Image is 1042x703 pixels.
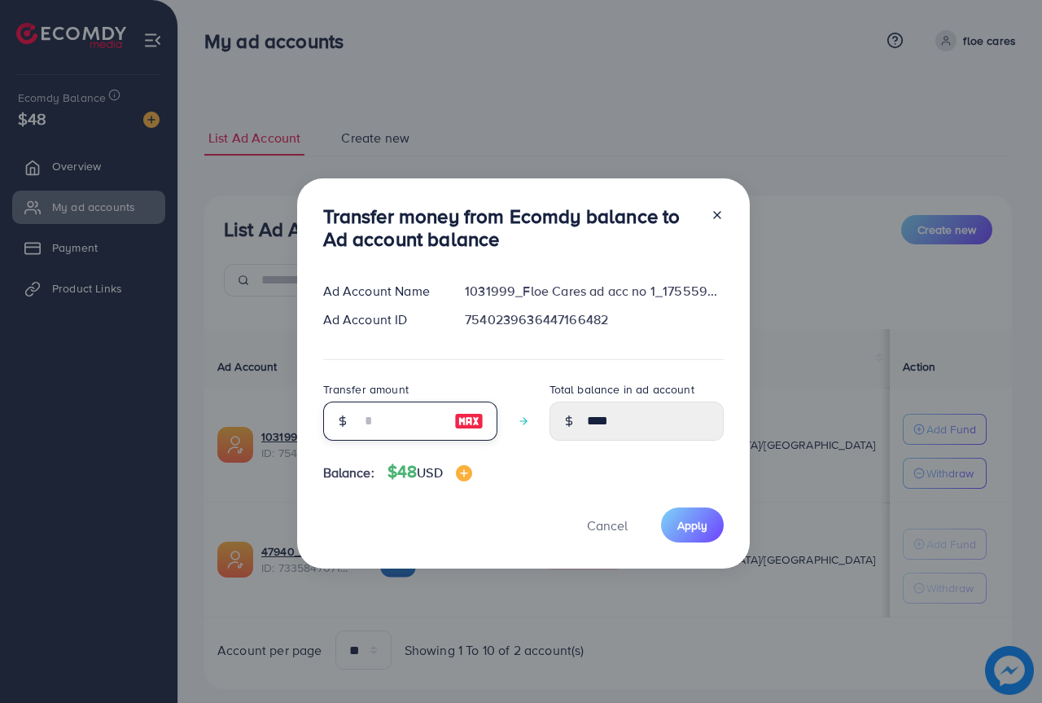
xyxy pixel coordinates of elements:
[661,507,724,543] button: Apply
[323,464,374,482] span: Balance:
[323,204,698,252] h3: Transfer money from Ecomdy balance to Ad account balance
[452,282,736,301] div: 1031999_Floe Cares ad acc no 1_1755598915786
[417,464,442,481] span: USD
[677,517,707,534] span: Apply
[456,465,472,481] img: image
[454,411,484,431] img: image
[567,507,648,543] button: Cancel
[323,381,409,398] label: Transfer amount
[549,381,694,398] label: Total balance in ad account
[310,310,453,329] div: Ad Account ID
[310,282,453,301] div: Ad Account Name
[452,310,736,329] div: 7540239636447166482
[587,516,628,534] span: Cancel
[387,462,472,482] h4: $48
